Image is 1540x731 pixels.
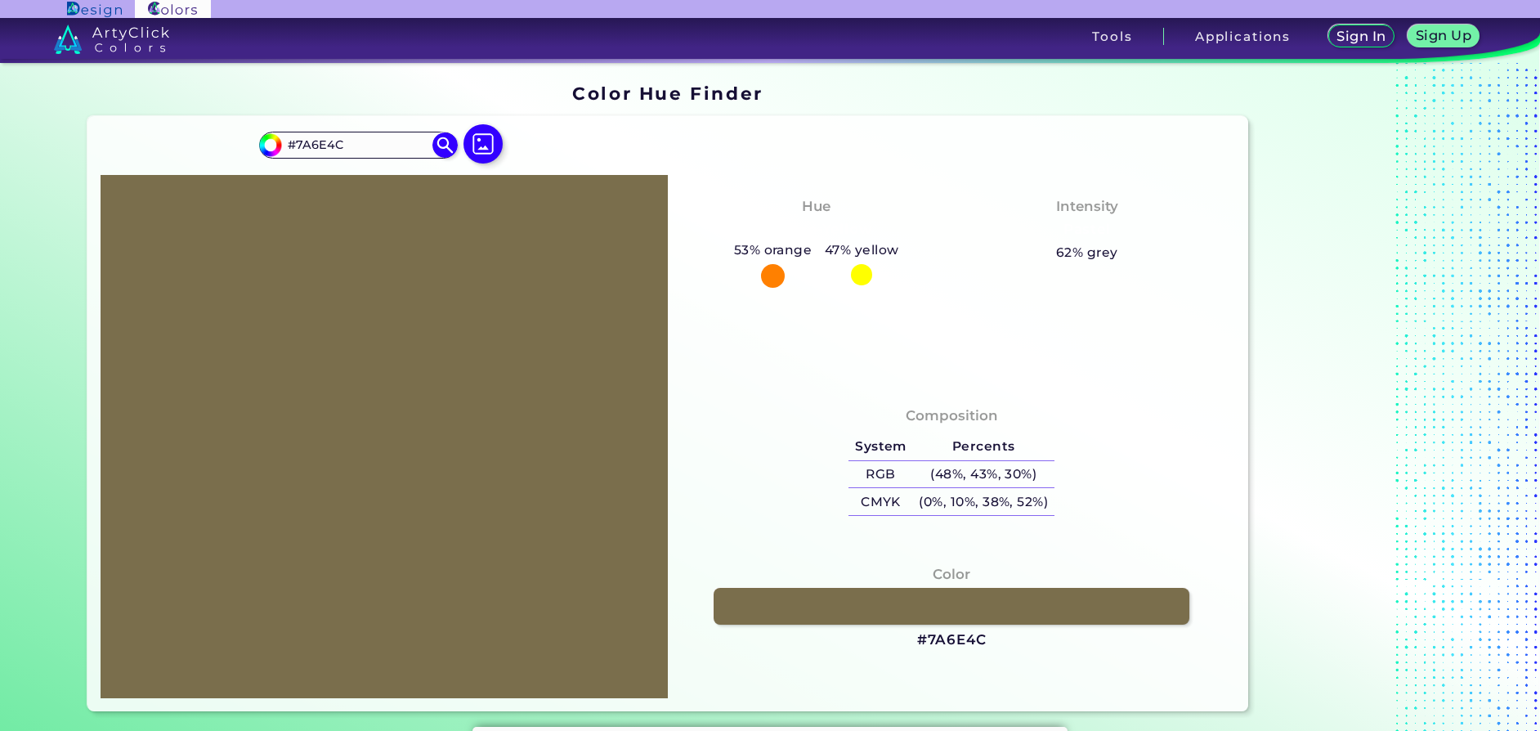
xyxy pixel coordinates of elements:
[1056,242,1118,263] h5: 62% grey
[727,240,818,261] h5: 53% orange
[282,134,434,156] input: type color..
[572,81,763,105] h1: Color Hue Finder
[913,488,1054,515] h5: (0%, 10%, 38%, 52%)
[432,132,457,157] img: icon search
[1195,30,1291,43] h3: Applications
[917,630,987,650] h3: #7A6E4C
[1056,220,1117,240] h3: Pastel
[848,488,912,515] h5: CMYK
[1255,78,1459,719] iframe: Advertisement
[1412,26,1476,47] a: Sign Up
[848,433,912,460] h5: System
[913,433,1054,460] h5: Percents
[463,124,503,164] img: icon picture
[1056,195,1118,218] h4: Intensity
[906,404,998,428] h4: Composition
[1332,26,1391,47] a: Sign In
[1339,30,1383,43] h5: Sign In
[1418,29,1469,42] h5: Sign Up
[913,461,1054,488] h5: (48%, 43%, 30%)
[754,220,879,240] h3: Orange-Yellow
[818,240,905,261] h5: 47% yellow
[802,195,830,218] h4: Hue
[1092,30,1132,43] h3: Tools
[67,2,122,17] img: ArtyClick Design logo
[933,563,970,586] h4: Color
[848,461,912,488] h5: RGB
[54,25,169,54] img: logo_artyclick_colors_white.svg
